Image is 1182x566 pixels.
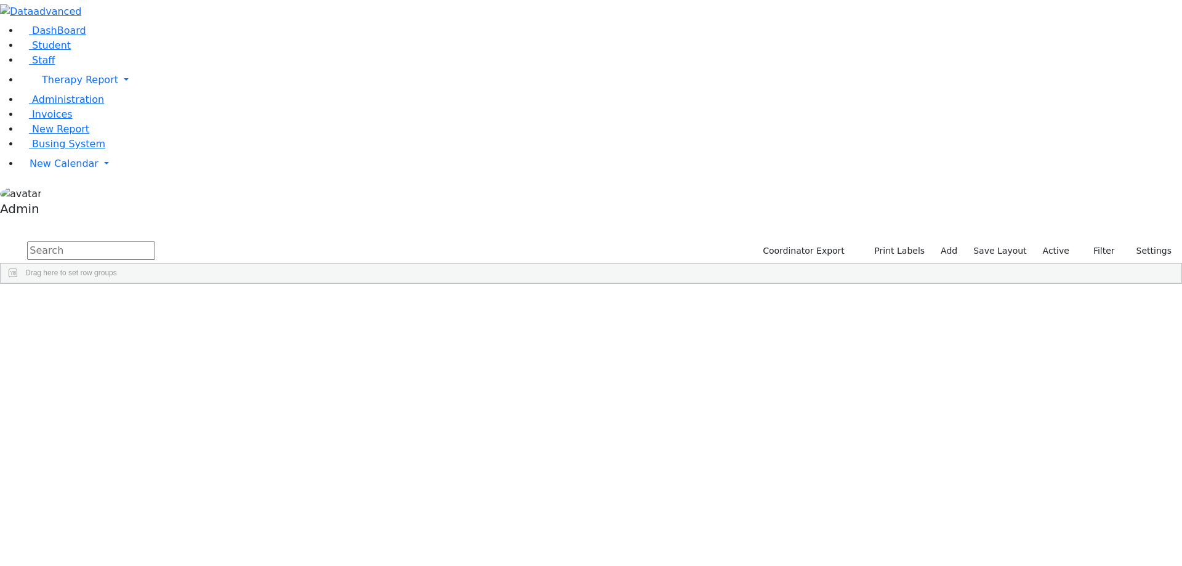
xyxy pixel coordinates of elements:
[32,138,105,150] span: Busing System
[20,54,55,66] a: Staff
[20,138,105,150] a: Busing System
[32,39,71,51] span: Student
[20,25,86,36] a: DashBoard
[20,39,71,51] a: Student
[20,123,89,135] a: New Report
[860,241,930,261] button: Print Labels
[32,25,86,36] span: DashBoard
[25,269,117,277] span: Drag here to set row groups
[20,94,104,105] a: Administration
[755,241,850,261] button: Coordinator Export
[20,152,1182,176] a: New Calendar
[32,54,55,66] span: Staff
[1077,241,1120,261] button: Filter
[968,241,1032,261] button: Save Layout
[42,74,118,86] span: Therapy Report
[1120,241,1177,261] button: Settings
[935,241,963,261] a: Add
[32,108,73,120] span: Invoices
[32,94,104,105] span: Administration
[32,123,89,135] span: New Report
[20,68,1182,92] a: Therapy Report
[27,241,155,260] input: Search
[30,158,98,169] span: New Calendar
[1037,241,1075,261] label: Active
[20,108,73,120] a: Invoices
